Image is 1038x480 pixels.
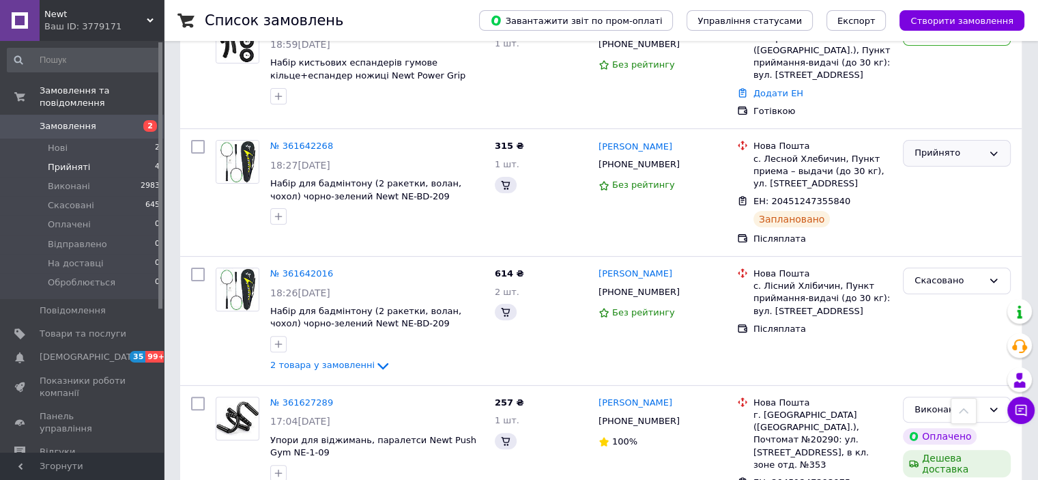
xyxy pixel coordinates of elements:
[479,10,673,31] button: Завантажити звіт по пром-оплаті
[216,141,259,183] img: Фото товару
[495,141,524,151] span: 315 ₴
[44,8,147,20] span: Newt
[40,328,126,340] span: Товари та послуги
[495,415,519,425] span: 1 шт.
[216,268,259,311] a: Фото товару
[48,277,115,289] span: Оброблюється
[903,428,977,444] div: Оплачено
[753,280,892,317] div: с. Лісний Хлібичин, Пункт приймання-видачі (до 30 кг): вул. [STREET_ADDRESS]
[40,305,106,317] span: Повідомлення
[155,257,160,270] span: 0
[141,180,160,193] span: 2983
[495,38,519,48] span: 1 шт.
[903,450,1011,477] div: Дешева доставка
[837,16,876,26] span: Експорт
[143,120,157,132] span: 2
[48,142,68,154] span: Нові
[753,196,850,206] span: ЕН: 20451247355840
[753,88,803,98] a: Додати ЕН
[612,307,675,317] span: Без рейтингу
[216,268,259,311] img: Фото товару
[155,238,160,251] span: 0
[495,159,519,169] span: 1 шт.
[40,120,96,132] span: Замовлення
[145,351,168,363] span: 99+
[270,287,330,298] span: 18:26[DATE]
[270,39,330,50] span: 18:59[DATE]
[216,401,259,436] img: Фото товару
[596,36,682,53] div: [PHONE_NUMBER]
[753,32,892,82] div: с. Березники ([GEOGRAPHIC_DATA].), Пункт приймання-видачі (до 30 кг): вул. [STREET_ADDRESS]
[753,105,892,117] div: Готівкою
[155,142,160,154] span: 2
[826,10,886,31] button: Експорт
[270,160,330,171] span: 18:27[DATE]
[216,20,259,63] img: Фото товару
[270,360,391,370] a: 2 товара у замовленні
[753,397,892,409] div: Нова Пошта
[612,180,675,190] span: Без рейтингу
[40,351,141,363] span: [DEMOGRAPHIC_DATA]
[270,268,333,279] a: № 361642016
[914,274,983,288] div: Скасовано
[495,397,524,408] span: 257 ₴
[216,140,259,184] a: Фото товару
[612,436,637,447] span: 100%
[48,199,94,212] span: Скасовані
[1007,397,1035,424] button: Чат з покупцем
[270,416,330,427] span: 17:04[DATE]
[270,306,461,329] a: Набір для бадмінтону (2 ракетки, волан, чохол) чорно-зелений Newt NE-BD-209
[753,409,892,471] div: г. [GEOGRAPHIC_DATA] ([GEOGRAPHIC_DATA].), Почтомат №20290: ул. [STREET_ADDRESS], в кл. зоне отд....
[155,277,160,289] span: 0
[914,146,983,160] div: Прийнято
[495,268,524,279] span: 614 ₴
[599,268,672,281] a: [PERSON_NAME]
[753,211,831,227] div: Заплановано
[899,10,1024,31] button: Створити замовлення
[910,16,1013,26] span: Створити замовлення
[205,12,343,29] h1: Список замовлень
[914,403,983,417] div: Виконано
[40,446,75,458] span: Відгуки
[495,287,519,297] span: 2 шт.
[155,218,160,231] span: 0
[612,59,675,70] span: Без рейтингу
[270,178,461,201] a: Набір для бадмінтону (2 ракетки, волан, чохол) чорно-зелений Newt NE-BD-209
[270,57,465,93] a: Набір кистьових еспандерів гумове кільце+еспандер ножиці Newt Power Grip Set3 NE-1589-60
[48,180,90,193] span: Виконані
[687,10,813,31] button: Управління статусами
[596,156,682,173] div: [PHONE_NUMBER]
[48,161,90,173] span: Прийняті
[599,397,672,410] a: [PERSON_NAME]
[753,153,892,190] div: с. Лесной Хлебичин, Пункт приема – выдачи (до 30 кг), ул. [STREET_ADDRESS]
[270,435,476,458] a: Упори для віджимань, паралетси Newt Push Gym NE-1-09
[270,141,333,151] a: № 361642268
[596,412,682,430] div: [PHONE_NUMBER]
[48,257,104,270] span: На доставці
[886,15,1024,25] a: Створити замовлення
[753,268,892,280] div: Нова Пошта
[40,410,126,435] span: Панель управління
[44,20,164,33] div: Ваш ID: 3779171
[145,199,160,212] span: 645
[48,218,91,231] span: Оплачені
[753,140,892,152] div: Нова Пошта
[596,283,682,301] div: [PHONE_NUMBER]
[753,323,892,335] div: Післяплата
[130,351,145,363] span: 35
[270,361,375,371] span: 2 товара у замовленні
[599,141,672,154] a: [PERSON_NAME]
[7,48,161,72] input: Пошук
[216,397,259,440] a: Фото товару
[697,16,802,26] span: Управління статусами
[155,161,160,173] span: 4
[270,397,333,408] a: № 361627289
[40,85,164,109] span: Замовлення та повідомлення
[490,14,662,27] span: Завантажити звіт по пром-оплаті
[753,233,892,245] div: Післяплата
